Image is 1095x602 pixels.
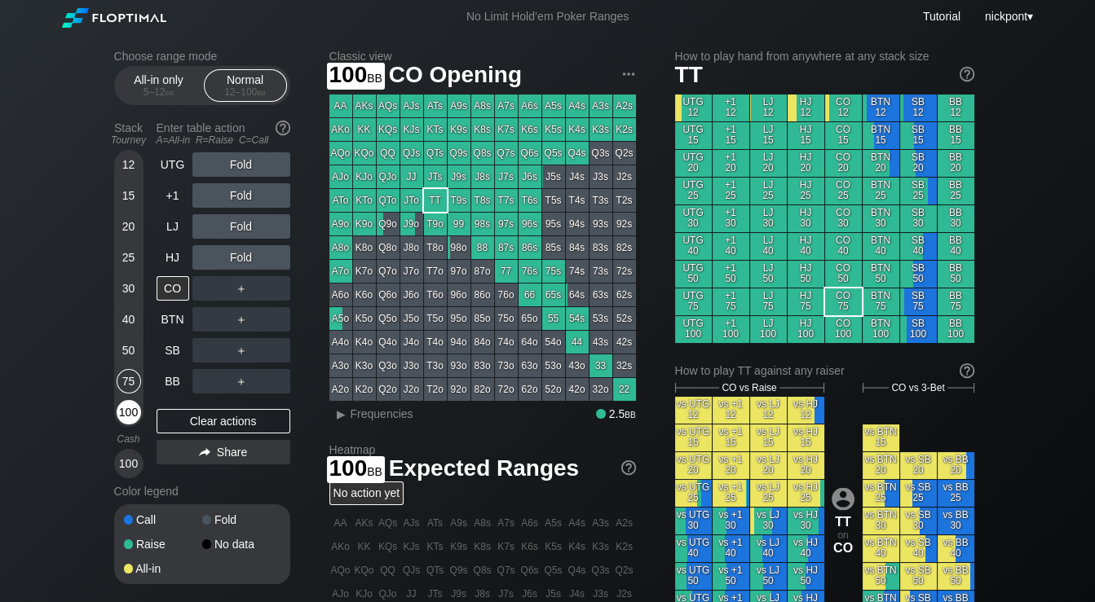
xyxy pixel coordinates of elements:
img: share.864f2f62.svg [199,448,210,457]
div: 97o [448,260,470,283]
div: KK [353,118,376,141]
div: 87o [471,260,494,283]
div: CO 50 [825,261,862,288]
div: 85s [542,236,565,259]
div: 54o [542,331,565,354]
div: AKs [353,94,376,117]
div: UTG 75 [675,288,712,315]
div: A6s [519,94,541,117]
div: BB 100 [938,316,974,343]
div: 73s [589,260,612,283]
span: TT [675,62,703,87]
div: T6s [519,189,541,212]
div: 15 [117,183,141,208]
div: 62o [519,378,541,401]
div: 5 – 12 [125,86,193,98]
img: help.32db89a4.svg [958,65,976,83]
div: J6o [400,283,423,306]
div: CO 20 [825,150,862,177]
div: UTG 40 [675,233,712,260]
div: QQ [377,142,400,165]
div: KTo [353,189,376,212]
div: T4o [424,331,447,354]
div: Q8s [471,142,494,165]
div: BTN [157,307,189,332]
h2: Classic view [329,50,636,63]
div: 99 [448,213,470,235]
div: 82s [613,236,636,259]
div: 92s [613,213,636,235]
div: Q4o [377,331,400,354]
div: K7s [495,118,518,141]
div: K5s [542,118,565,141]
div: HJ 15 [788,122,824,149]
div: A3s [589,94,612,117]
div: UTG 30 [675,205,712,232]
div: AJs [400,94,423,117]
div: CO 25 [825,178,862,204]
div: SB 30 [900,205,937,232]
div: K9o [353,213,376,235]
div: J4o [400,331,423,354]
div: AA [329,94,352,117]
div: Q4s [566,142,589,165]
div: TT [424,189,447,212]
div: T8o [424,236,447,259]
div: +1 50 [713,261,749,288]
div: 94o [448,331,470,354]
div: BTN 75 [863,288,899,315]
div: KTs [424,118,447,141]
div: 32s [613,354,636,377]
div: CO 75 [825,288,862,315]
span: bb [257,86,266,98]
div: ＋ [192,307,290,332]
div: SB 40 [900,233,937,260]
div: LJ [157,214,189,239]
div: K6o [353,283,376,306]
div: BB 30 [938,205,974,232]
div: CO [157,276,189,301]
div: T9o [424,213,447,235]
div: All-in [124,563,202,574]
div: 20 [117,214,141,239]
h2: How to play hand from anywhere at any stack size [675,50,974,63]
div: 83o [471,354,494,377]
div: LJ 12 [750,94,787,121]
div: J5s [542,165,565,188]
div: HJ 25 [788,178,824,204]
div: HJ [157,245,189,270]
div: A9s [448,94,470,117]
div: BTN 50 [863,261,899,288]
div: J8o [400,236,423,259]
div: KQs [377,118,400,141]
div: Q3s [589,142,612,165]
div: No data [202,538,280,550]
div: UTG [157,152,189,177]
div: SB 100 [900,316,937,343]
div: Fold [202,514,280,525]
span: bb [367,68,382,86]
div: J3o [400,354,423,377]
div: LJ 100 [750,316,787,343]
div: QJs [400,142,423,165]
div: A8s [471,94,494,117]
div: T6o [424,283,447,306]
div: LJ 25 [750,178,787,204]
div: 40 [117,307,141,332]
div: 95o [448,307,470,330]
div: SB 12 [900,94,937,121]
div: A4o [329,331,352,354]
div: BB [157,369,189,393]
div: A4s [566,94,589,117]
div: A6o [329,283,352,306]
div: HJ 100 [788,316,824,343]
div: Q8o [377,236,400,259]
div: 96s [519,213,541,235]
div: 63o [519,354,541,377]
div: T9s [448,189,470,212]
div: SB 15 [900,122,937,149]
div: CO 100 [825,316,862,343]
div: +1 [157,183,189,208]
div: K2o [353,378,376,401]
div: 100 [117,400,141,424]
